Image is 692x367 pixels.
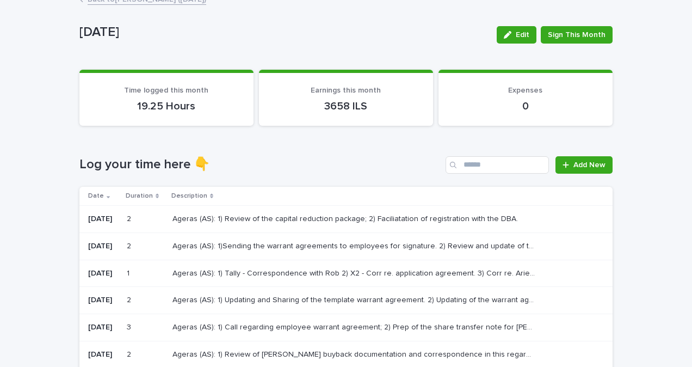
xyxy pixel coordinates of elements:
[124,87,208,94] span: Time logged this month
[548,29,605,40] span: Sign This Month
[127,267,132,278] p: 1
[172,212,520,224] p: Ageras (AS): 1) Review of the capital reduction package; 2) Faciliatation of registration with th...
[172,267,537,278] p: Ageras (AS): 1) Tally - Correspondence with Rob 2) X2 - Corr re. application agreement. 3) Corr r...
[127,240,133,251] p: 2
[541,26,613,44] button: Sign This Month
[172,293,537,305] p: Ageras (AS): 1) Updating and Sharing of the template warrant agreement. 2) Updating of the warran...
[79,287,613,314] tr: [DATE]22 Ageras (AS): 1) Updating and Sharing of the template warrant agreement. 2) Updating of t...
[126,190,153,202] p: Duration
[88,242,118,251] p: [DATE]
[452,100,600,113] p: 0
[172,240,537,251] p: Ageras (AS): 1)Sending the warrant agreements to employees for signature. 2) Review and update of...
[127,348,133,359] p: 2
[79,314,613,341] tr: [DATE]33 Ageras (AS): 1) Call regarding employee warrant agreement; 2) Prep of the share transfer...
[88,296,118,305] p: [DATE]
[79,205,613,233] tr: [DATE]22 Ageras (AS): 1) Review of the capital reduction package; 2) Faciliatation of registratio...
[171,190,207,202] p: Description
[88,190,104,202] p: Date
[88,323,118,332] p: [DATE]
[497,26,536,44] button: Edit
[172,321,537,332] p: Ageras (AS): 1) Call regarding employee warrant agreement; 2) Prep of the share transfer note for...
[88,215,118,224] p: [DATE]
[79,157,441,173] h1: Log your time here 👇
[172,348,537,359] p: Ageras (AS): 1) Review of Ariel buyback documentation and correspondence in this regard. 2) Facil...
[88,269,118,278] p: [DATE]
[79,260,613,287] tr: [DATE]11 Ageras (AS): 1) Tally - Correspondence with Rob 2) X2 - Corr re. application agreement. ...
[79,233,613,260] tr: [DATE]22 Ageras (AS): 1)Sending the warrant agreements to employees for signature. 2) Review and ...
[79,25,488,40] p: [DATE]
[446,156,549,174] input: Search
[127,293,133,305] p: 2
[555,156,613,174] a: Add New
[573,161,605,169] span: Add New
[272,100,420,113] p: 3658 ILS
[92,100,240,113] p: 19.25 Hours
[127,321,133,332] p: 3
[311,87,381,94] span: Earnings this month
[88,350,118,359] p: [DATE]
[127,212,133,224] p: 2
[516,31,529,39] span: Edit
[508,87,542,94] span: Expenses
